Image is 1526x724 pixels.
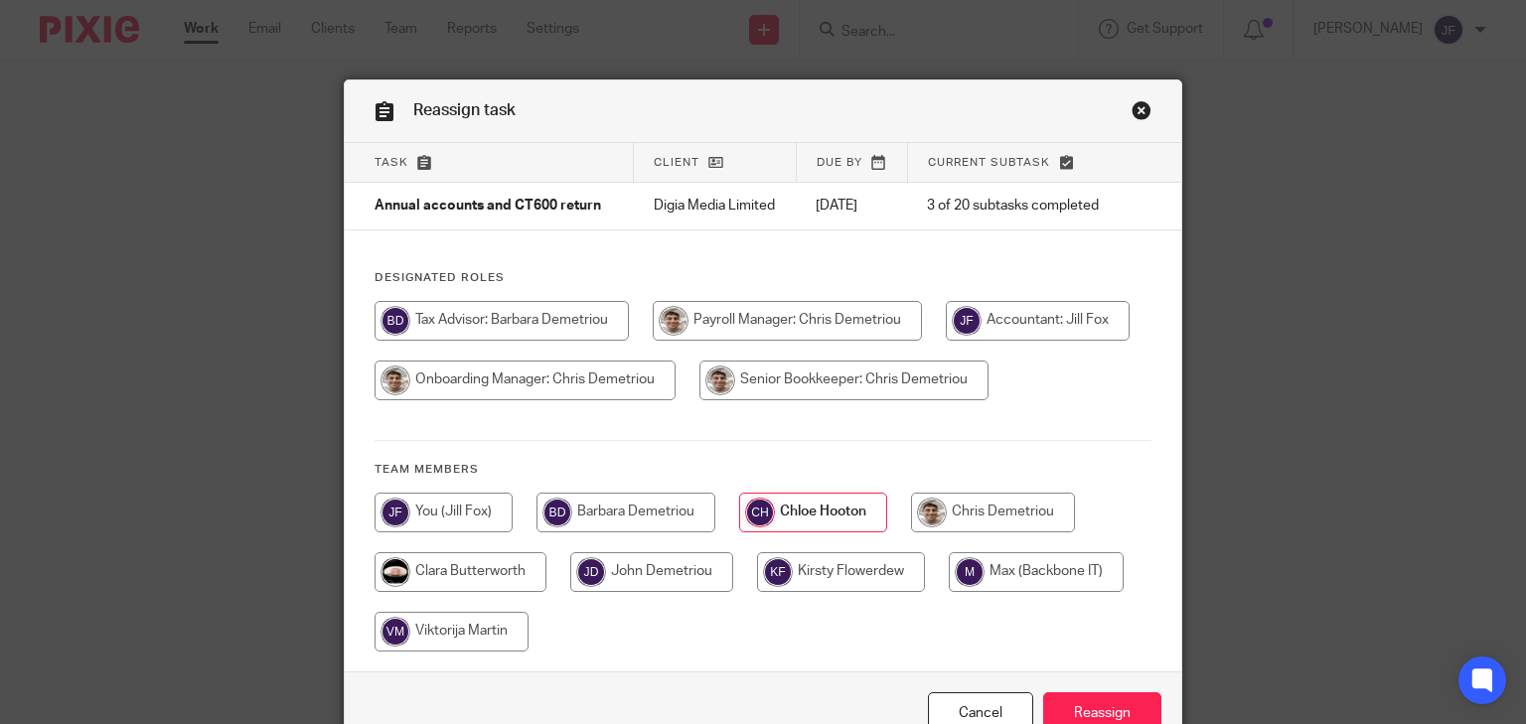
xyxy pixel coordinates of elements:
[375,270,1152,286] h4: Designated Roles
[928,157,1050,168] span: Current subtask
[375,200,601,214] span: Annual accounts and CT600 return
[375,462,1152,478] h4: Team members
[907,183,1121,230] td: 3 of 20 subtasks completed
[1132,100,1151,127] a: Close this dialog window
[816,196,887,216] p: [DATE]
[654,157,699,168] span: Client
[654,196,777,216] p: Digia Media Limited
[817,157,862,168] span: Due by
[413,102,516,118] span: Reassign task
[375,157,408,168] span: Task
